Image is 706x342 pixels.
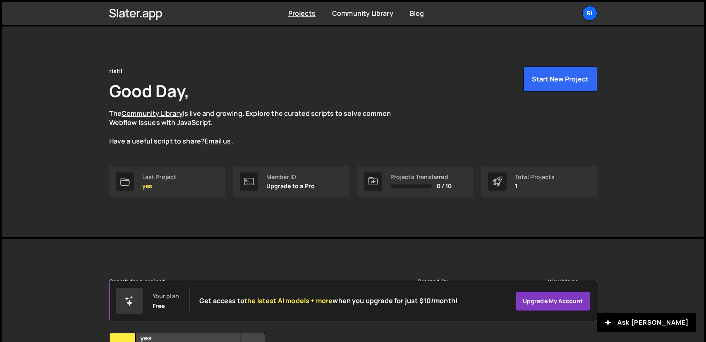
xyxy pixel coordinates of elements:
[515,174,555,180] div: Total Projects
[437,183,452,189] span: 0 / 10
[142,174,177,180] div: Last Project
[122,109,183,118] a: Community Library
[523,66,597,92] button: Start New Project
[109,109,407,146] p: The is live and growing. Explore the curated scripts to solve common Webflow issues with JavaScri...
[109,66,123,76] div: ristil
[515,183,555,189] p: 1
[288,9,316,18] a: Projects
[205,136,231,146] a: Email us
[410,9,424,18] a: Blog
[516,291,590,311] a: Upgrade my account
[332,9,393,18] a: Community Library
[390,174,452,180] div: Projects Transferred
[153,303,165,309] div: Free
[266,183,315,189] p: Upgrade to a Pro
[597,313,696,332] button: Ask [PERSON_NAME]
[199,297,458,305] h2: Get access to when you upgrade for just $10/month!
[417,278,449,285] label: Created By
[548,278,578,285] label: View Mode
[109,278,165,285] label: Search for a project
[244,296,333,305] span: the latest AI models + more
[142,183,177,189] p: yes
[109,166,225,197] a: Last Project yes
[266,174,315,180] div: Member ID
[109,79,189,102] h1: Good Day,
[153,293,179,299] div: Your plan
[582,6,597,21] a: ri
